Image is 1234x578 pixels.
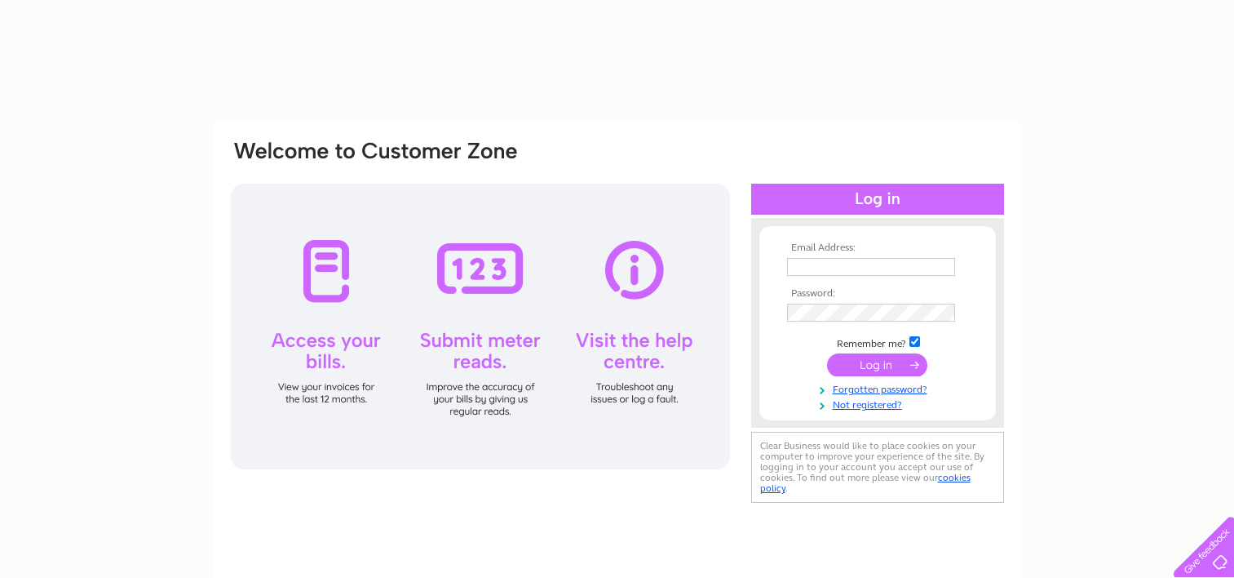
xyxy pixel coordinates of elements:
[783,334,972,350] td: Remember me?
[751,432,1004,503] div: Clear Business would like to place cookies on your computer to improve your experience of the sit...
[827,353,927,376] input: Submit
[760,472,971,494] a: cookies policy
[787,396,972,411] a: Not registered?
[783,242,972,254] th: Email Address:
[787,380,972,396] a: Forgotten password?
[783,288,972,300] th: Password:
